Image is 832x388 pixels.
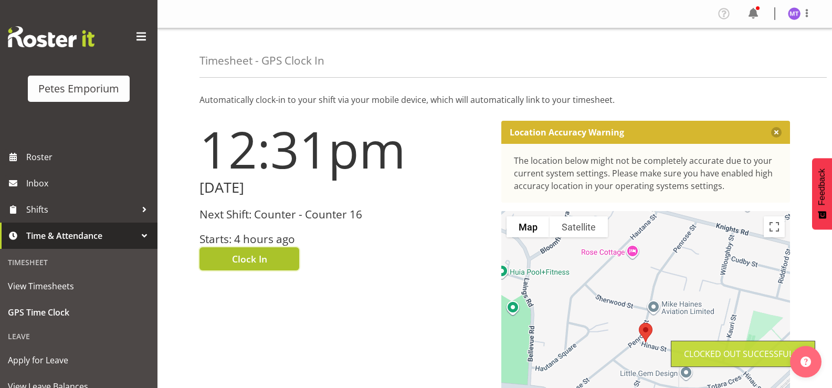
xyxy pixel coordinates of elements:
h1: 12:31pm [199,121,489,177]
span: Apply for Leave [8,352,150,368]
h4: Timesheet - GPS Clock In [199,55,324,67]
span: Roster [26,149,152,165]
button: Feedback - Show survey [812,158,832,229]
a: GPS Time Clock [3,299,155,326]
div: The location below might not be completely accurate due to your current system settings. Please m... [514,154,778,192]
a: Apply for Leave [3,347,155,373]
button: Show street map [507,216,550,237]
button: Clock In [199,247,299,270]
span: Inbox [26,175,152,191]
div: Clocked out Successfully [684,348,802,360]
img: help-xxl-2.png [801,356,811,367]
button: Close message [771,127,782,138]
button: Toggle fullscreen view [764,216,785,237]
h3: Next Shift: Counter - Counter 16 [199,208,489,221]
span: Shifts [26,202,136,217]
img: Rosterit website logo [8,26,94,47]
span: Feedback [817,169,827,205]
span: View Timesheets [8,278,150,294]
h3: Starts: 4 hours ago [199,233,489,245]
span: GPS Time Clock [8,305,150,320]
p: Location Accuracy Warning [510,127,624,138]
div: Leave [3,326,155,347]
a: View Timesheets [3,273,155,299]
span: Time & Attendance [26,228,136,244]
img: mya-taupawa-birkhead5814.jpg [788,7,801,20]
h2: [DATE] [199,180,489,196]
span: Clock In [232,252,267,266]
div: Timesheet [3,251,155,273]
button: Show satellite imagery [550,216,608,237]
div: Petes Emporium [38,81,119,97]
p: Automatically clock-in to your shift via your mobile device, which will automatically link to you... [199,93,790,106]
